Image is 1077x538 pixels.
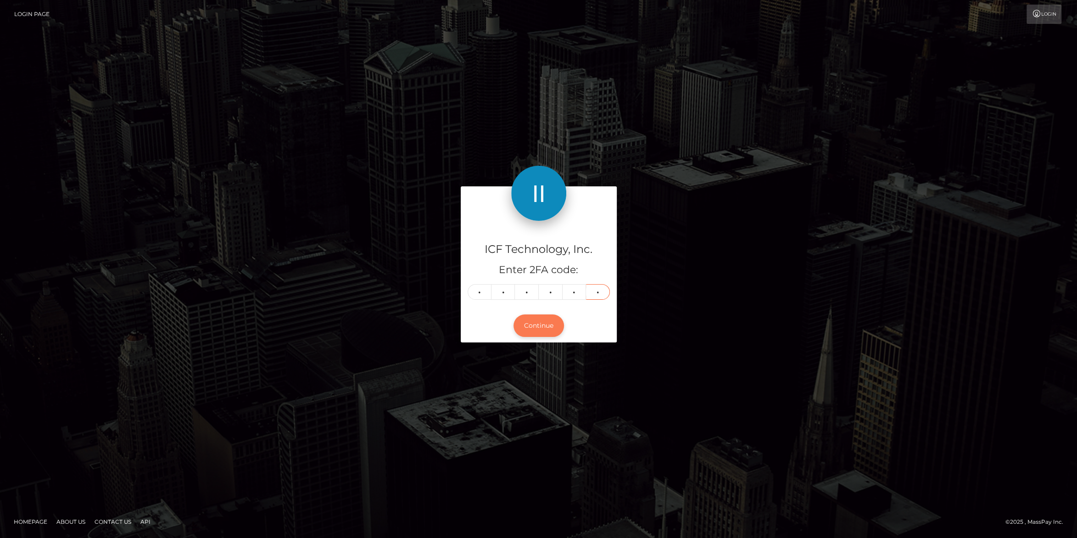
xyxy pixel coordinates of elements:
img: ICF Technology, Inc. [511,166,566,221]
a: About Us [53,515,89,529]
a: Login [1027,5,1061,24]
div: © 2025 , MassPay Inc. [1005,517,1070,527]
a: Login Page [14,5,50,24]
h5: Enter 2FA code: [468,263,610,277]
a: API [137,515,154,529]
a: Contact Us [91,515,135,529]
button: Continue [513,314,564,337]
a: Homepage [10,515,51,529]
h4: ICF Technology, Inc. [468,241,610,258]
